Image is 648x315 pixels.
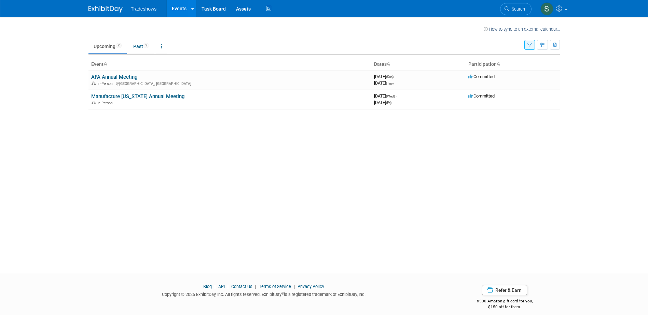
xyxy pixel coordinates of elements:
[91,93,184,100] a: Manufacture [US_STATE] Annual Meeting
[540,2,553,15] img: Scott Peterson
[203,284,212,289] a: Blog
[500,3,532,15] a: Search
[484,27,560,32] a: How to sync to an external calendar...
[91,80,369,86] div: [GEOGRAPHIC_DATA], [GEOGRAPHIC_DATA]
[482,285,527,295] a: Refer & Earn
[468,93,495,99] span: Committed
[497,61,500,67] a: Sort by Participation Type
[88,290,440,298] div: Copyright © 2025 ExhibitDay, Inc. All rights reserved. ExhibitDay is a registered trademark of Ex...
[128,40,154,53] a: Past3
[281,291,284,295] sup: ®
[386,94,395,98] span: (Wed)
[91,74,137,80] a: AFA Annual Meeting
[88,6,123,13] img: ExhibitDay
[213,284,217,289] span: |
[97,101,115,105] span: In-Person
[450,304,560,310] div: $150 off for them.
[386,81,394,85] span: (Tue)
[292,284,297,289] span: |
[374,100,391,105] span: [DATE]
[226,284,230,289] span: |
[374,80,394,86] span: [DATE]
[92,101,96,104] img: In-Person Event
[396,93,397,99] span: -
[143,43,149,48] span: 3
[92,81,96,85] img: In-Person Event
[259,284,291,289] a: Terms of Service
[386,75,394,79] span: (Sun)
[395,74,396,79] span: -
[386,101,391,105] span: (Fri)
[371,59,466,70] th: Dates
[509,6,525,12] span: Search
[468,74,495,79] span: Committed
[253,284,258,289] span: |
[450,294,560,310] div: $500 Amazon gift card for you,
[466,59,560,70] th: Participation
[97,81,115,86] span: In-Person
[298,284,324,289] a: Privacy Policy
[88,59,371,70] th: Event
[374,74,396,79] span: [DATE]
[104,61,107,67] a: Sort by Event Name
[131,6,157,12] span: Tradeshows
[374,93,397,99] span: [DATE]
[231,284,252,289] a: Contact Us
[88,40,127,53] a: Upcoming2
[218,284,225,289] a: API
[387,61,390,67] a: Sort by Start Date
[116,43,122,48] span: 2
